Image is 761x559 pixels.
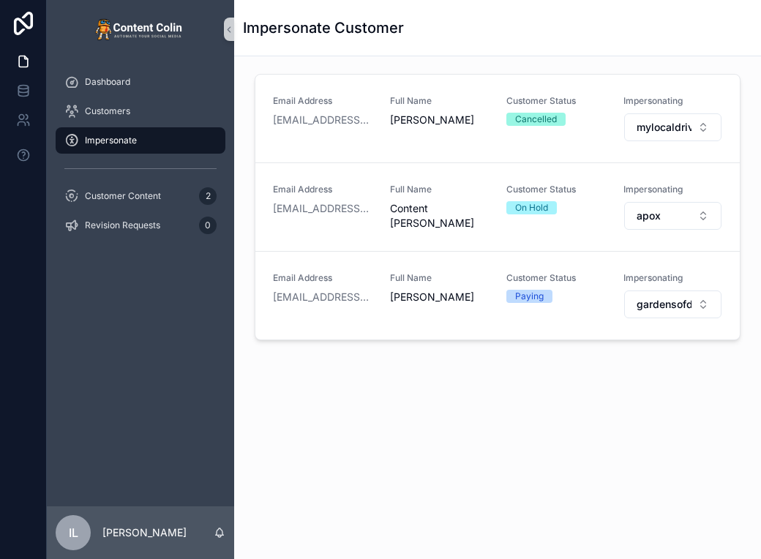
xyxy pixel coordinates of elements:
a: [EMAIL_ADDRESS][DOMAIN_NAME] [273,201,372,216]
span: Email Address [273,272,372,284]
a: Revision Requests0 [56,212,225,239]
span: Email Address [273,184,372,195]
span: Content [PERSON_NAME] [390,201,490,230]
a: [EMAIL_ADDRESS][DOMAIN_NAME] [273,290,372,304]
button: Select Button [624,113,722,141]
button: Select Button [624,202,722,230]
a: Impersonate [56,127,225,154]
div: scrollable content [47,59,234,258]
h1: Impersonate Customer [243,18,404,38]
div: 0 [199,217,217,234]
div: On Hold [515,201,548,214]
span: apox [637,209,661,223]
span: [PERSON_NAME] [390,113,490,127]
div: Paying [515,290,544,303]
a: Dashboard [56,69,225,95]
span: Customer Status [506,184,606,195]
span: Full Name [390,95,490,107]
span: Full Name [390,184,490,195]
span: Customer Content [85,190,161,202]
div: Cancelled [515,113,557,126]
span: gardensofdistinction [637,297,692,312]
span: Email Address [273,95,372,107]
div: 2 [199,187,217,205]
img: App logo [95,18,186,41]
span: [PERSON_NAME] [390,290,490,304]
span: mylocaldrivers [637,120,692,135]
span: Revision Requests [85,220,160,231]
a: [EMAIL_ADDRESS][DOMAIN_NAME] [273,113,372,127]
a: Customer Content2 [56,183,225,209]
span: Customer Status [506,95,606,107]
span: Customers [85,105,130,117]
span: Impersonating [623,272,723,284]
a: Customers [56,98,225,124]
button: Select Button [624,290,722,318]
span: IL [69,524,78,541]
span: Dashboard [85,76,130,88]
span: Impersonating [623,95,723,107]
span: Impersonating [623,184,723,195]
span: Impersonate [85,135,137,146]
span: Customer Status [506,272,606,284]
p: [PERSON_NAME] [102,525,187,540]
span: Full Name [390,272,490,284]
